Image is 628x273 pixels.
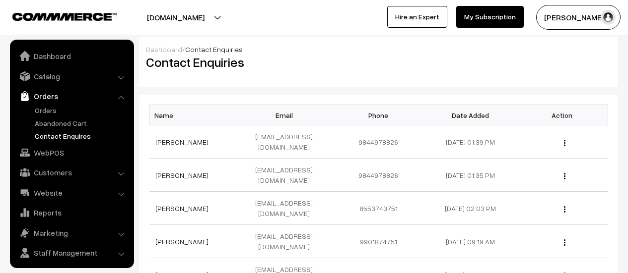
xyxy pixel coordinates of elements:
[12,47,131,65] a: Dashboard
[564,206,565,213] img: Menu
[601,10,616,25] img: user
[12,204,131,221] a: Reports
[12,184,131,202] a: Website
[32,131,131,141] a: Contact Enquires
[12,67,131,85] a: Catalog
[149,105,241,125] th: Name
[387,6,447,28] a: Hire an Expert
[146,55,371,70] h2: Contact Enquiries
[333,192,424,225] td: 8553743751
[516,105,608,125] th: Action
[241,192,333,225] td: [EMAIL_ADDRESS][DOMAIN_NAME]
[155,171,209,179] a: [PERSON_NAME]
[155,204,209,213] a: [PERSON_NAME]
[456,6,524,28] a: My Subscription
[564,239,565,246] img: Menu
[241,105,333,125] th: Email
[536,5,621,30] button: [PERSON_NAME]
[32,105,131,115] a: Orders
[155,237,209,246] a: [PERSON_NAME]
[146,45,182,54] a: Dashboard
[32,118,131,128] a: Abandoned Cart
[333,125,424,159] td: 9844978826
[564,173,565,179] img: Menu
[333,225,424,258] td: 9901874751
[424,192,516,225] td: [DATE] 02:03 PM
[155,138,209,146] a: [PERSON_NAME]
[146,44,611,55] div: /
[424,225,516,258] td: [DATE] 09:19 AM
[333,105,424,125] th: Phone
[12,87,131,105] a: Orders
[424,105,516,125] th: Date Added
[564,140,565,146] img: Menu
[12,224,131,242] a: Marketing
[333,159,424,192] td: 9844978826
[424,125,516,159] td: [DATE] 01:39 PM
[12,10,99,22] a: COMMMERCE
[112,5,239,30] button: [DOMAIN_NAME]
[424,159,516,192] td: [DATE] 01:35 PM
[241,159,333,192] td: [EMAIL_ADDRESS][DOMAIN_NAME]
[12,13,117,20] img: COMMMERCE
[12,144,131,162] a: WebPOS
[12,244,131,262] a: Staff Management
[12,164,131,181] a: Customers
[185,45,243,54] span: Contact Enquiries
[241,125,333,159] td: [EMAIL_ADDRESS][DOMAIN_NAME]
[241,225,333,258] td: [EMAIL_ADDRESS][DOMAIN_NAME]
